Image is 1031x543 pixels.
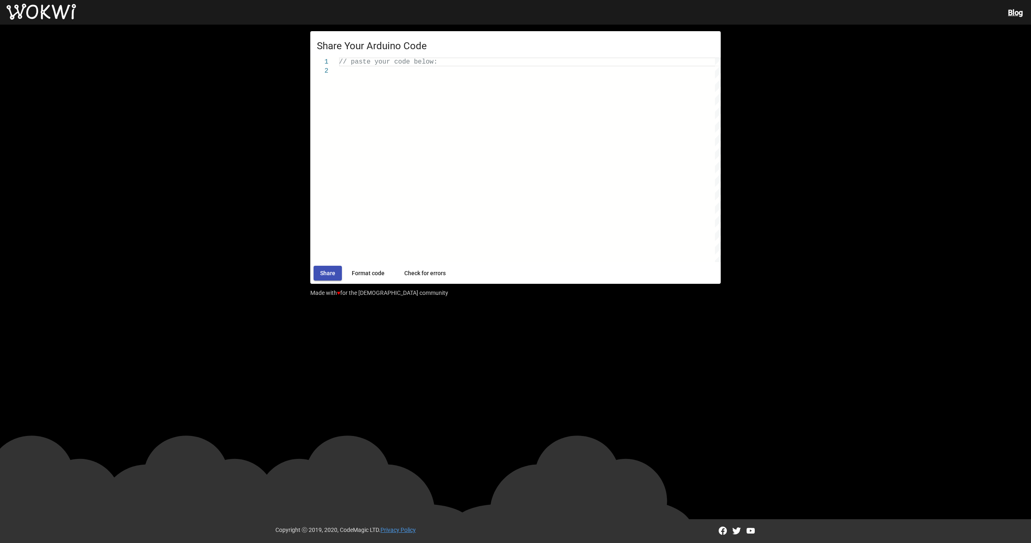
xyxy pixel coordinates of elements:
a: Privacy Policy [380,527,416,533]
div: 2 [310,66,328,75]
div: Copyright ⓒ 2019, 2020, CodeMagic LTD. [275,526,416,536]
div: 1 [310,57,328,66]
img: Wokwi [7,4,76,20]
button: Check for errors [398,266,452,281]
button: Format code [345,266,391,281]
h1: Share Your Arduino Code [317,38,714,54]
a: Blog [1008,8,1023,17]
span: // paste your code below: [339,58,438,66]
span: Share [320,270,335,276]
p: Made with for the [DEMOGRAPHIC_DATA] community [310,290,721,296]
span: Format code [352,270,385,276]
span: ♥ [337,290,340,296]
span: Check for errors [404,270,446,276]
button: Share [314,266,342,281]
